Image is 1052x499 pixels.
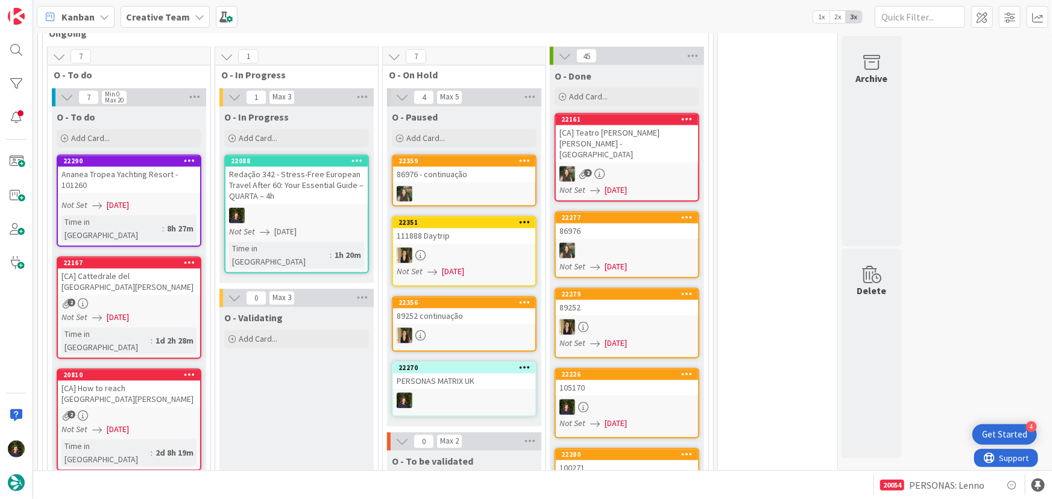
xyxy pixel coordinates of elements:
[392,216,537,287] a: 22351111888 DaytripSPNot Set[DATE]
[246,291,266,306] span: 0
[556,115,698,125] div: 22161
[225,156,368,167] div: 22088
[556,460,698,476] div: 100271
[556,300,698,316] div: 89252
[107,312,129,324] span: [DATE]
[556,450,698,476] div: 22280100271
[63,259,200,268] div: 22167
[440,95,459,101] div: Max 5
[556,400,698,415] div: MC
[813,11,830,23] span: 1x
[440,439,459,445] div: Max 2
[78,90,99,105] span: 7
[555,70,591,82] span: O - Done
[107,199,129,212] span: [DATE]
[229,227,255,237] i: Not Set
[153,447,197,460] div: 2d 8h 19m
[57,111,95,124] span: O - To do
[856,71,888,86] div: Archive
[231,157,368,166] div: 22088
[63,371,200,380] div: 20810
[392,456,473,468] span: O - To be validated
[393,298,535,324] div: 2235689252 continuação
[397,328,412,344] img: SP
[561,371,698,379] div: 22226
[556,213,698,224] div: 22277
[58,370,200,407] div: 20810[CA] How to reach [GEOGRAPHIC_DATA][PERSON_NAME]
[332,249,364,262] div: 1h 20m
[398,219,535,227] div: 22351
[556,289,698,316] div: 2227989252
[397,393,412,409] img: MC
[58,269,200,295] div: [CA] Cattedrale del [GEOGRAPHIC_DATA][PERSON_NAME]
[556,213,698,239] div: 2227786976
[61,216,162,242] div: Time in [GEOGRAPHIC_DATA]
[330,249,332,262] span: :
[605,337,627,350] span: [DATE]
[151,334,153,348] span: :
[274,226,297,239] span: [DATE]
[982,428,1027,441] div: Get Started
[392,297,537,352] a: 2235689252 continuaçãoSP
[393,218,535,244] div: 22351111888 Daytrip
[224,312,283,324] span: O - Validating
[224,155,369,274] a: 22088Redação 342 - Stress-Free European Travel After 60: Your Essential Guide – QUARTA – 4hMCNot ...
[392,111,438,124] span: O - Paused
[153,334,197,348] div: 1d 2h 28m
[857,284,887,298] div: Delete
[414,90,434,105] span: 4
[393,156,535,167] div: 22359
[1026,421,1037,432] div: 4
[555,212,699,278] a: 2227786976IGNot Set[DATE]
[25,2,55,16] span: Support
[605,184,627,197] span: [DATE]
[605,261,627,274] span: [DATE]
[556,319,698,335] div: SP
[830,11,846,23] span: 2x
[105,92,119,98] div: Min 0
[61,312,87,323] i: Not Set
[61,328,151,354] div: Time in [GEOGRAPHIC_DATA]
[393,328,535,344] div: SP
[397,186,412,202] img: IG
[559,243,575,259] img: IG
[556,380,698,396] div: 105170
[225,156,368,204] div: 22088Redação 342 - Stress-Free European Travel After 60: Your Essential Guide – QUARTA – 4h
[393,374,535,389] div: PERSONAS MATRIX UK
[556,289,698,300] div: 22279
[229,208,245,224] img: MC
[393,393,535,409] div: MC
[561,116,698,124] div: 22161
[68,411,75,419] span: 2
[49,27,693,39] span: Ongoing
[556,115,698,163] div: 22161[CA] Teatro [PERSON_NAME] [PERSON_NAME] - [GEOGRAPHIC_DATA]
[272,95,291,101] div: Max 3
[555,368,699,439] a: 22226105170MCNot Set[DATE]
[8,474,25,491] img: avatar
[392,362,537,417] a: 22270PERSONAS MATRIX UKMC
[272,295,291,301] div: Max 3
[972,424,1037,445] div: Open Get Started checklist, remaining modules: 4
[875,6,965,28] input: Quick Filter...
[393,363,535,374] div: 22270
[164,222,197,236] div: 8h 27m
[576,49,597,63] span: 45
[559,400,575,415] img: MC
[393,218,535,228] div: 22351
[393,186,535,202] div: IG
[239,133,277,144] span: Add Card...
[61,200,87,211] i: Not Set
[225,208,368,224] div: MC
[105,98,124,104] div: Max 20
[442,266,464,278] span: [DATE]
[393,309,535,324] div: 89252 continuação
[58,258,200,269] div: 22167
[555,288,699,359] a: 2227989252SPNot Set[DATE]
[398,299,535,307] div: 22356
[126,11,190,23] b: Creative Team
[392,155,537,207] a: 2235986976 - continuaçãoIG
[605,418,627,430] span: [DATE]
[556,125,698,163] div: [CA] Teatro [PERSON_NAME] [PERSON_NAME] - [GEOGRAPHIC_DATA]
[393,363,535,389] div: 22270PERSONAS MATRIX UK
[8,8,25,25] img: Visit kanbanzone.com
